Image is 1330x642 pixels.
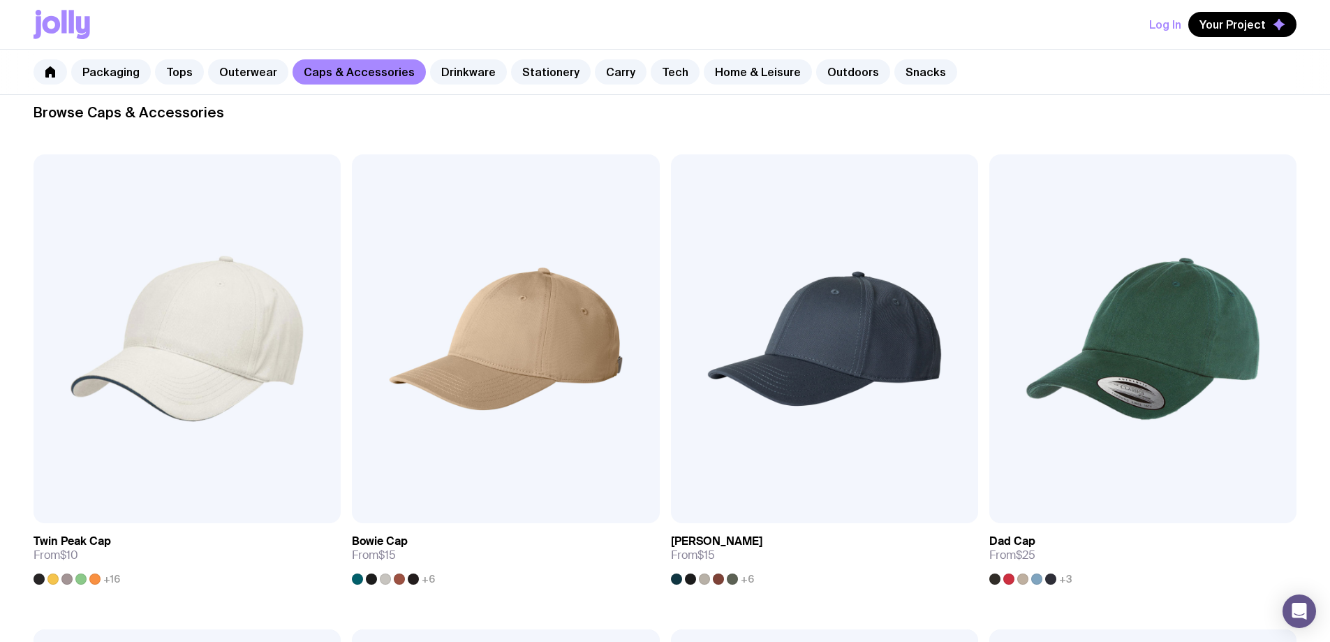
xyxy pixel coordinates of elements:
[34,534,111,548] h3: Twin Peak Cap
[989,534,1035,548] h3: Dad Cap
[989,523,1296,585] a: Dad CapFrom$25+3
[60,548,78,562] span: $10
[378,548,396,562] span: $15
[1016,548,1035,562] span: $25
[34,523,341,585] a: Twin Peak CapFrom$10+16
[208,59,288,85] a: Outerwear
[989,548,1035,562] span: From
[430,59,507,85] a: Drinkware
[1059,574,1072,585] span: +3
[34,104,1296,121] h2: Browse Caps & Accessories
[704,59,812,85] a: Home & Leisure
[352,548,396,562] span: From
[1283,594,1316,628] div: Open Intercom Messenger
[671,523,978,585] a: [PERSON_NAME]From$15+6
[511,59,591,85] a: Stationery
[71,59,151,85] a: Packaging
[595,59,646,85] a: Carry
[671,534,762,548] h3: [PERSON_NAME]
[1149,12,1181,37] button: Log In
[894,59,957,85] a: Snacks
[422,574,435,585] span: +6
[155,59,204,85] a: Tops
[352,534,408,548] h3: Bowie Cap
[697,548,715,562] span: $15
[651,59,700,85] a: Tech
[352,523,659,585] a: Bowie CapFrom$15+6
[293,59,426,85] a: Caps & Accessories
[103,574,120,585] span: +16
[671,548,715,562] span: From
[816,59,890,85] a: Outdoors
[34,548,78,562] span: From
[1199,17,1266,31] span: Your Project
[1188,12,1296,37] button: Your Project
[741,574,754,585] span: +6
